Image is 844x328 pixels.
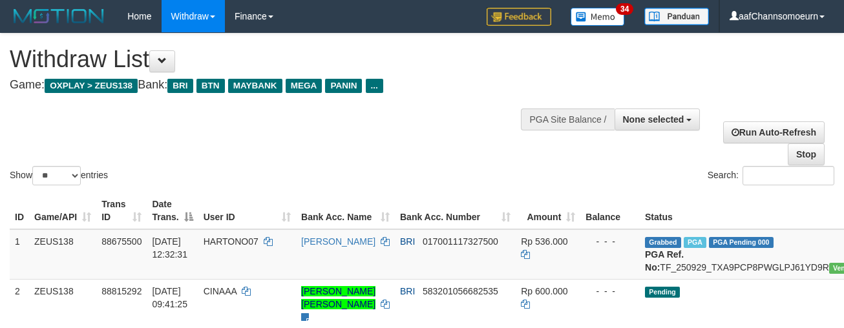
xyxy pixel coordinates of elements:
td: 1 [10,229,29,280]
span: 34 [616,3,633,15]
div: - - - [586,285,635,298]
span: Copy 583201056682535 to clipboard [423,286,498,296]
th: Game/API: activate to sort column ascending [29,192,96,229]
span: BRI [400,236,415,247]
span: PGA Pending [709,237,774,248]
b: PGA Ref. No: [645,249,684,272]
span: BRI [167,79,193,93]
h1: Withdraw List [10,46,550,72]
input: Search: [743,166,834,185]
span: MEGA [286,79,322,93]
div: PGA Site Balance / [521,108,614,130]
th: Bank Acc. Number: activate to sort column ascending [395,192,516,229]
span: 88675500 [101,236,142,247]
span: PANIN [325,79,362,93]
th: User ID: activate to sort column ascending [198,192,296,229]
span: Grabbed [645,237,681,248]
label: Search: [708,166,834,185]
a: Run Auto-Refresh [723,121,825,143]
span: BRI [400,286,415,296]
img: Feedback.jpg [487,8,551,26]
select: Showentries [32,166,81,185]
img: MOTION_logo.png [10,6,108,26]
span: Copy 017001117327500 to clipboard [423,236,498,247]
span: [DATE] 12:32:31 [152,236,187,260]
img: Button%20Memo.svg [571,8,625,26]
span: HARTONO07 [204,236,258,247]
a: Stop [788,143,825,165]
span: Marked by aaftrukkakada [684,237,706,248]
span: OXPLAY > ZEUS138 [45,79,138,93]
img: panduan.png [644,8,709,25]
span: CINAAA [204,286,237,296]
span: 88815292 [101,286,142,296]
span: BTN [196,79,225,93]
a: [PERSON_NAME] [PERSON_NAME] [301,286,375,309]
th: Balance [580,192,640,229]
th: Amount: activate to sort column ascending [516,192,580,229]
span: [DATE] 09:41:25 [152,286,187,309]
span: Rp 536.000 [521,236,567,247]
a: [PERSON_NAME] [301,236,375,247]
th: Date Trans.: activate to sort column descending [147,192,198,229]
th: Trans ID: activate to sort column ascending [96,192,147,229]
span: Rp 600.000 [521,286,567,296]
th: Bank Acc. Name: activate to sort column ascending [296,192,395,229]
td: ZEUS138 [29,229,96,280]
div: - - - [586,235,635,248]
h4: Game: Bank: [10,79,550,92]
span: MAYBANK [228,79,282,93]
button: None selected [615,108,701,130]
span: None selected [623,114,684,125]
label: Show entries [10,166,108,185]
span: Pending [645,287,680,298]
th: ID [10,192,29,229]
span: ... [366,79,383,93]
